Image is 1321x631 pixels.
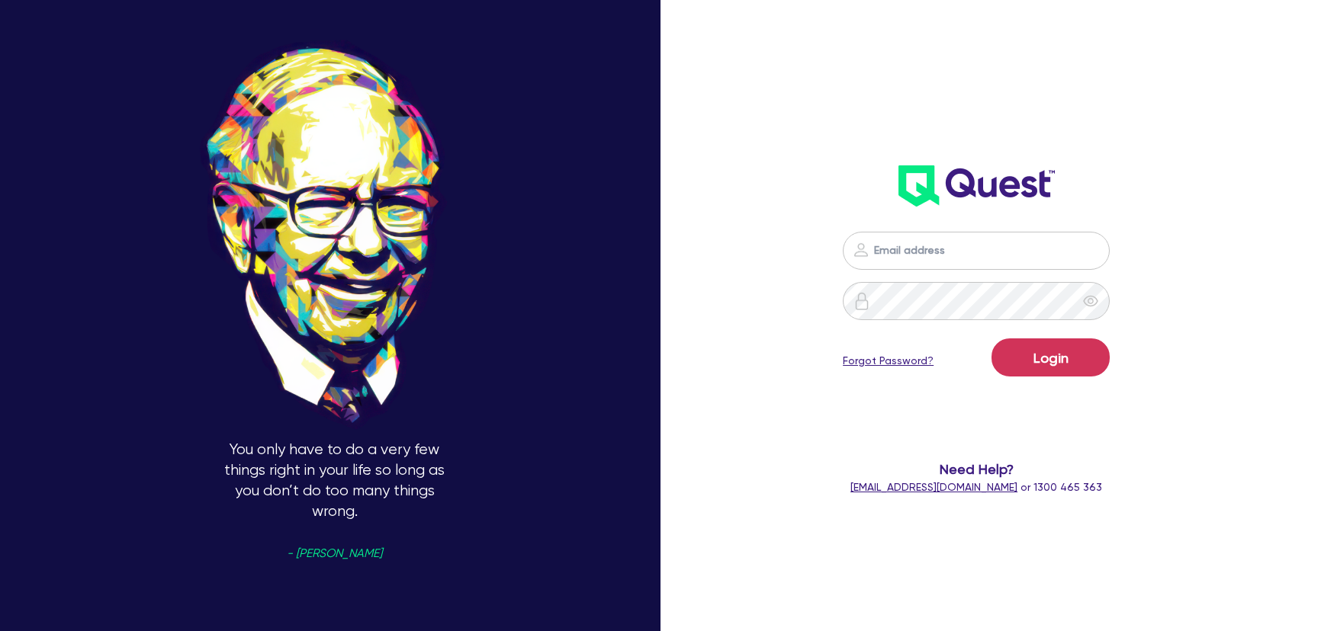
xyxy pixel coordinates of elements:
span: - [PERSON_NAME] [287,548,382,559]
a: Forgot Password? [843,353,934,369]
button: Login [992,338,1110,376]
input: Email address [843,232,1110,270]
span: or 1300 465 363 [850,481,1102,493]
a: [EMAIL_ADDRESS][DOMAIN_NAME] [850,481,1017,493]
span: Need Help? [802,459,1151,479]
img: icon-password [852,241,870,259]
img: icon-password [853,292,871,310]
span: eye [1083,293,1098,309]
img: wH2k97JdezQIQAAAABJRU5ErkJggg== [898,165,1055,207]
